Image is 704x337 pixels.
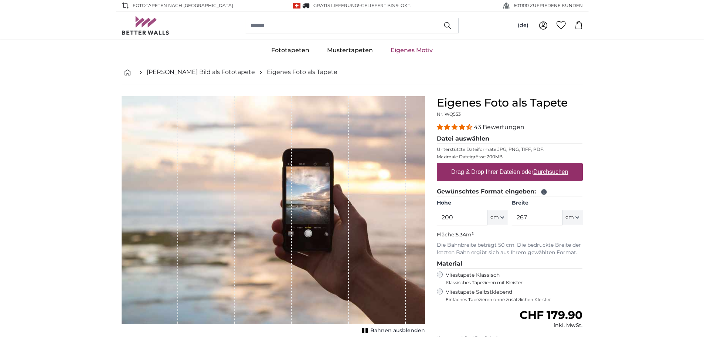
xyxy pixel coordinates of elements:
label: Höhe [437,199,507,207]
span: CHF 179.90 [520,308,582,322]
img: Betterwalls [122,16,170,35]
h1: Eigenes Foto als Tapete [437,96,583,109]
span: cm [565,214,574,221]
span: Fototapeten nach [GEOGRAPHIC_DATA] [133,2,233,9]
label: Breite [512,199,582,207]
span: - [359,3,411,8]
label: Vliestapete Selbstklebend [446,289,583,303]
u: Durchsuchen [533,169,568,175]
span: 43 Bewertungen [474,124,524,131]
span: Klassisches Tapezieren mit Kleister [446,280,577,286]
label: Vliestapete Klassisch [446,272,577,286]
a: Fototapeten [262,41,318,60]
button: (de) [512,19,534,32]
legend: Material [437,259,583,269]
button: cm [562,210,582,225]
label: Drag & Drop Ihrer Dateien oder [448,165,571,179]
span: 4.40 stars [437,124,474,131]
a: Eigenes Motiv [382,41,442,60]
span: cm [490,214,499,221]
legend: Gewünschtes Format eingeben: [437,187,583,196]
p: Fläche: [437,231,583,239]
p: Unterstützte Dateiformate JPG, PNG, TIFF, PDF. [437,146,583,152]
span: GRATIS Lieferung! [313,3,359,8]
span: 5.34m² [456,231,474,238]
a: Mustertapeten [318,41,382,60]
p: Maximale Dateigrösse 200MB. [437,154,583,160]
legend: Datei auswählen [437,134,583,144]
img: Schweiz [293,3,300,9]
p: Die Bahnbreite beträgt 50 cm. Die bedruckte Breite der letzten Bahn ergibt sich aus Ihrem gewählt... [437,242,583,256]
button: Bahnen ausblenden [360,326,425,336]
div: inkl. MwSt. [520,322,582,329]
button: cm [487,210,507,225]
span: Bahnen ausblenden [370,327,425,334]
nav: breadcrumbs [122,60,583,84]
a: [PERSON_NAME] Bild als Fototapete [147,68,255,77]
span: Einfaches Tapezieren ohne zusätzlichen Kleister [446,297,583,303]
span: Nr. WQ553 [437,111,461,117]
span: Geliefert bis 9. Okt. [361,3,411,8]
a: Eigenes Foto als Tapete [267,68,337,77]
div: 1 of 1 [122,96,425,336]
span: 60'000 ZUFRIEDENE KUNDEN [514,2,583,9]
